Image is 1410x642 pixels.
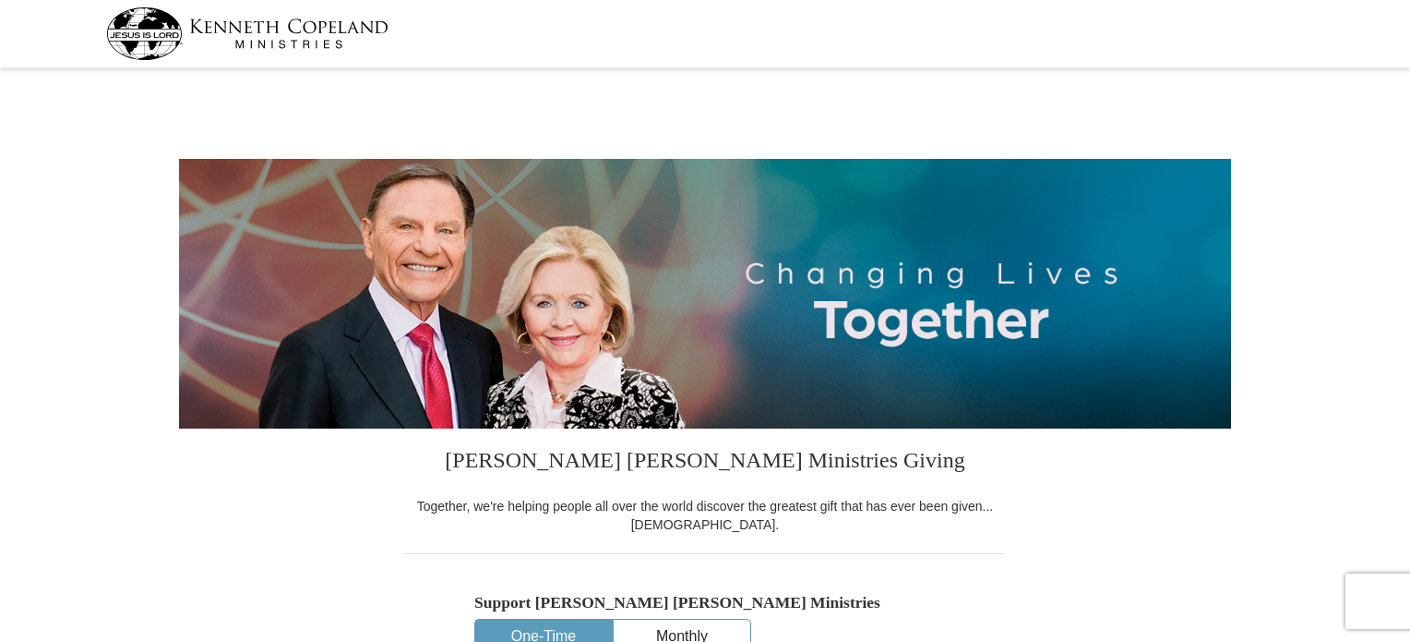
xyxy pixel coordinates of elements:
div: Together, we're helping people all over the world discover the greatest gift that has ever been g... [405,497,1005,534]
h5: Support [PERSON_NAME] [PERSON_NAME] Ministries [474,593,936,612]
h3: [PERSON_NAME] [PERSON_NAME] Ministries Giving [405,429,1005,497]
img: kcm-header-logo.svg [106,7,388,60]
